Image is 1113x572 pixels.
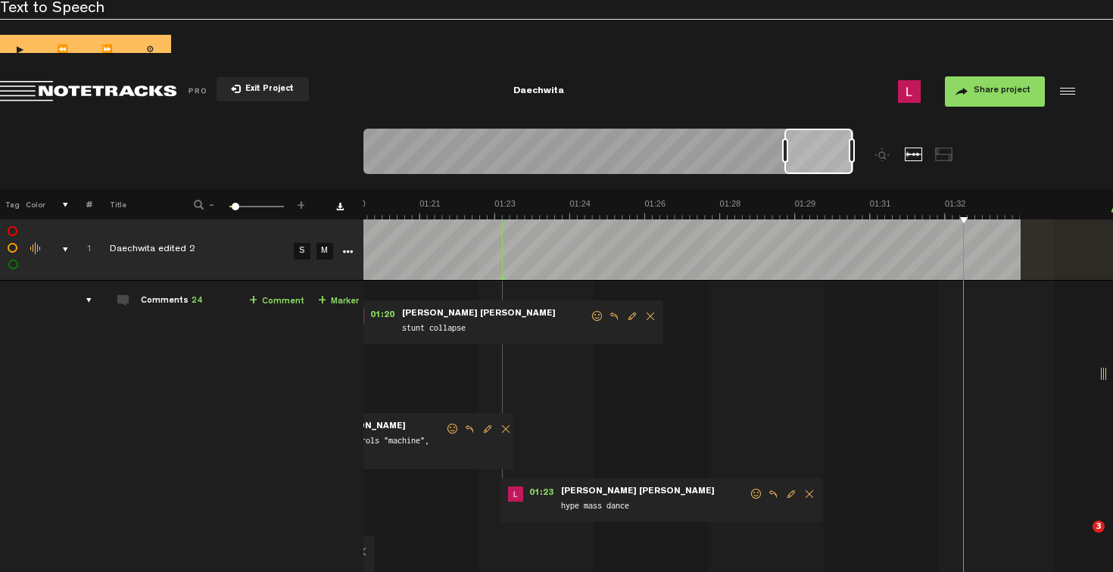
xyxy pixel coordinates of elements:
[206,198,218,207] span: -
[401,321,590,337] span: stunt collapse
[800,489,818,499] span: Delete comment
[336,203,344,210] a: Download comments
[40,35,85,65] button: Previous
[316,243,333,260] a: M
[318,295,326,307] span: +
[764,489,782,499] span: Reply to comment
[69,219,92,281] td: Click to change the order number 1
[217,77,309,101] button: Exit Project
[25,242,48,256] div: Change the color of the waveform
[364,309,401,324] span: 01:20
[479,424,497,434] span: Edit comment
[23,189,45,219] th: Color
[497,424,515,434] span: Delete comment
[560,499,749,515] span: hype mass dance
[295,198,307,207] span: +
[605,311,623,322] span: Reply to comment
[560,487,716,497] span: [PERSON_NAME] [PERSON_NAME]
[69,189,92,219] th: #
[129,35,171,65] button: Settings
[508,487,523,502] img: ACg8ocI-w5gdm0nIdiy0DMlRD7pDw79rsG-amMDE4FIfBUp_-ThIwQ=s96-c
[523,487,560,502] span: 01:23
[23,219,45,281] td: Change the color of the waveform
[782,489,800,499] span: Edit comment
[401,309,557,319] span: [PERSON_NAME] [PERSON_NAME]
[318,293,359,310] a: Marker
[1062,521,1098,557] iframe: Intercom live chat
[460,424,479,434] span: Reply to comment
[898,80,921,103] img: ACg8ocI-w5gdm0nIdiy0DMlRD7pDw79rsG-amMDE4FIfBUp_-ThIwQ=s96-c
[48,242,71,257] div: comments, stamps & drawings
[945,76,1045,107] button: Share project
[241,85,294,94] span: Exit Project
[71,293,95,308] div: comments
[641,311,659,322] span: Delete comment
[192,297,202,306] span: 24
[249,293,304,310] a: Comment
[71,243,95,257] div: Click to change the order number
[1093,521,1105,533] span: 3
[249,295,257,307] span: +
[45,219,69,281] td: comments, stamps & drawings
[623,311,641,322] span: Edit comment
[974,86,1030,95] span: Share project
[141,295,202,308] div: Comments
[110,243,307,258] div: Click to edit the title
[294,243,310,260] a: S
[340,244,354,257] a: More
[85,35,129,65] button: Forward
[92,189,173,219] th: Title
[92,219,289,281] td: Click to edit the title Daechwita edited 2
